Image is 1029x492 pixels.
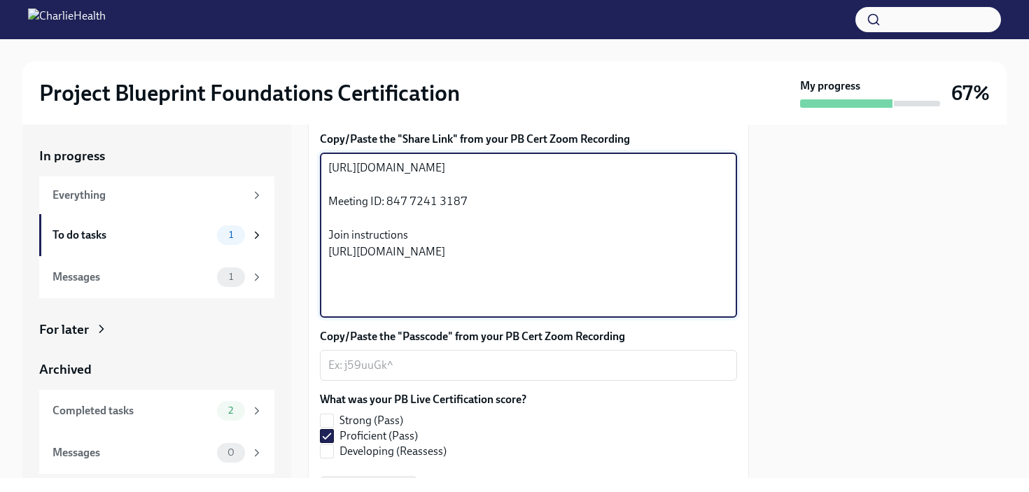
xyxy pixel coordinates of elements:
a: In progress [39,147,274,165]
label: Copy/Paste the "Share Link" from your PB Cert Zoom Recording [320,132,737,147]
div: For later [39,321,89,339]
img: CharlieHealth [28,8,106,31]
label: Copy/Paste the "Passcode" from your PB Cert Zoom Recording [320,329,737,344]
span: Developing (Reassess) [339,444,447,459]
span: 2 [220,405,241,416]
div: Messages [52,445,211,461]
label: What was your PB Live Certification score? [320,392,526,407]
div: To do tasks [52,227,211,243]
textarea: [URL][DOMAIN_NAME] Meeting ID: 847 7241 3187 Join instructions [URL][DOMAIN_NAME] [328,160,729,311]
span: 1 [220,272,241,282]
a: Archived [39,360,274,379]
span: Strong (Pass) [339,413,403,428]
div: Everything [52,188,245,203]
div: Messages [52,269,211,285]
a: For later [39,321,274,339]
span: Proficient (Pass) [339,428,418,444]
a: Messages0 [39,432,274,474]
h2: Project Blueprint Foundations Certification [39,79,460,107]
a: Completed tasks2 [39,390,274,432]
a: Messages1 [39,256,274,298]
span: 0 [219,447,243,458]
strong: My progress [800,78,860,94]
a: To do tasks1 [39,214,274,256]
a: Everything [39,176,274,214]
h3: 67% [951,80,990,106]
div: Completed tasks [52,403,211,419]
span: 1 [220,230,241,240]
